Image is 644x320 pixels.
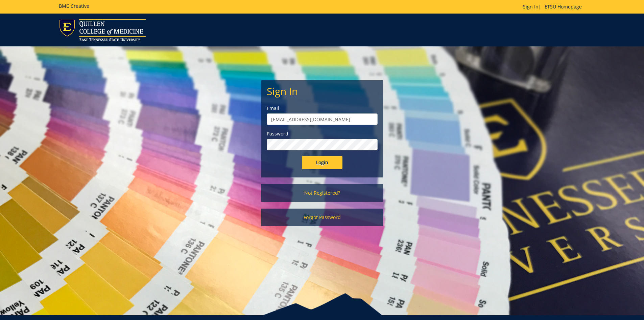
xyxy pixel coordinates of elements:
a: Sign In [523,3,539,10]
label: Email [267,105,378,112]
a: Forgot Password [261,209,383,226]
img: ETSU logo [59,19,146,41]
input: Login [302,156,342,169]
h5: BMC Creative [59,3,89,8]
p: | [523,3,585,10]
h2: Sign In [267,86,378,97]
label: Password [267,130,378,137]
a: Not Registered? [261,184,383,202]
a: ETSU Homepage [541,3,585,10]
